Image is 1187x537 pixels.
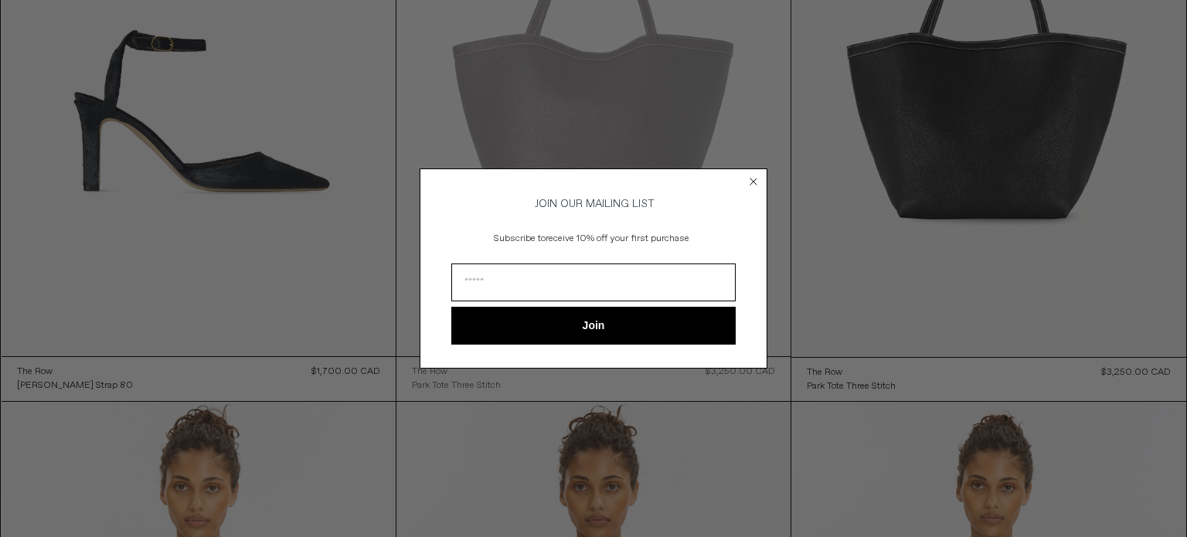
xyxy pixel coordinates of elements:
button: Join [451,307,736,345]
span: JOIN OUR MAILING LIST [532,197,655,211]
button: Close dialog [746,174,761,189]
span: Subscribe to [494,233,546,245]
span: receive 10% off your first purchase [546,233,689,245]
input: Email [451,263,736,301]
